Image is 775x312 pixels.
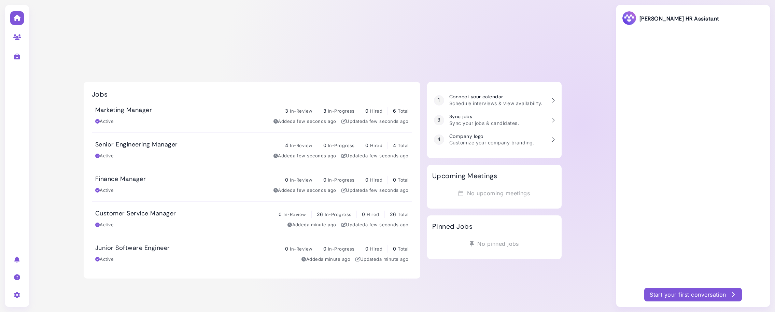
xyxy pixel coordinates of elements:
button: Start your first conversation [644,288,742,301]
span: In-Review [283,212,306,217]
span: 0 [365,177,368,183]
span: 0 [323,246,326,252]
a: Senior Engineering Manager 4 In-Review 0 In-Progress 0 Hired 4 Total Active Addeda few seconds ag... [92,133,412,167]
time: Aug 28, 2025 [365,187,409,193]
span: Hired [370,108,382,114]
div: Added [287,222,336,228]
div: No pinned jobs [432,237,556,250]
div: Active [95,118,114,125]
span: 0 [393,246,396,252]
span: Hired [367,212,379,217]
h3: Senior Engineering Manager [95,141,178,148]
a: Customer Service Manager 0 In-Review 26 In-Progress 0 Hired 26 Total Active Addeda minute ago Upd... [92,202,412,236]
time: Aug 28, 2025 [307,222,336,227]
time: Aug 28, 2025 [321,256,350,262]
span: In-Review [290,246,312,252]
span: In-Progress [328,177,355,183]
time: Aug 28, 2025 [365,118,409,124]
a: 1 Connect your calendar Schedule interviews & view availability. [431,90,558,110]
span: 0 [279,211,282,217]
span: 0 [393,177,396,183]
a: 4 Company logo Customize your company branding. [431,130,558,150]
span: 0 [323,142,326,148]
time: Aug 28, 2025 [365,222,409,227]
span: 6 [393,108,396,114]
time: Aug 28, 2025 [365,153,409,158]
time: Aug 28, 2025 [293,153,336,158]
span: Total [398,108,408,114]
span: 0 [362,211,365,217]
span: 3 [285,108,288,114]
span: 0 [365,246,368,252]
div: 4 [434,134,444,145]
span: In-Progress [325,212,351,217]
span: 0 [285,177,288,183]
a: Junior Software Engineer 0 In-Review 0 In-Progress 0 Hired 0 Total Active Addeda minute ago Updat... [92,236,412,270]
span: In-Progress [328,246,355,252]
span: 26 [390,211,396,217]
div: Added [273,118,336,125]
h2: Upcoming Meetings [432,172,497,180]
span: 0 [285,246,288,252]
h3: Marketing Manager [95,107,152,114]
h3: Customer Service Manager [95,210,176,217]
div: Added [273,187,336,194]
span: Total [398,177,408,183]
span: In-Review [290,108,312,114]
span: 26 [317,211,323,217]
span: Total [398,143,408,148]
div: Added [273,153,336,159]
div: Active [95,153,114,159]
span: Hired [370,246,382,252]
div: 3 [434,115,444,125]
div: Start your first conversation [650,290,736,299]
div: Updated [341,222,409,228]
a: 3 Sync jobs Sync your jobs & candidates. [431,110,558,130]
a: Marketing Manager 3 In-Review 3 In-Progress 0 Hired 6 Total Active Addeda few seconds ago Updated... [92,98,412,132]
div: Updated [341,187,409,194]
div: No upcoming meetings [432,187,556,200]
span: In-Progress [328,108,355,114]
time: Aug 28, 2025 [293,118,336,124]
div: 1 [434,95,444,105]
div: Updated [355,256,409,263]
span: Hired [370,143,382,148]
div: Active [95,222,114,228]
h3: Connect your calendar [449,94,542,100]
span: 3 [323,108,326,114]
a: Finance Manager 0 In-Review 0 In-Progress 0 Hired 0 Total Active Addeda few seconds ago Updateda ... [92,167,412,201]
span: In-Progress [328,143,355,148]
div: Updated [341,153,409,159]
p: Sync your jobs & candidates. [449,119,519,127]
time: Aug 28, 2025 [379,256,409,262]
time: Aug 28, 2025 [293,187,336,193]
h3: Finance Manager [95,175,146,183]
span: In-Review [290,143,312,148]
h2: Jobs [92,90,108,98]
span: 4 [285,142,288,148]
span: Total [398,212,408,217]
span: 0 [365,108,368,114]
div: Updated [341,118,409,125]
h3: Junior Software Engineer [95,244,170,252]
span: 0 [365,142,368,148]
span: 0 [323,177,326,183]
p: Schedule interviews & view availability. [449,100,542,107]
h3: Sync jobs [449,114,519,119]
h3: Company logo [449,133,534,139]
span: Hired [370,177,382,183]
span: 4 [393,142,396,148]
h3: [PERSON_NAME] HR Assistant [622,11,719,27]
h2: Pinned Jobs [432,222,473,230]
div: Active [95,187,114,194]
div: Added [301,256,350,263]
p: Customize your company branding. [449,139,534,146]
span: In-Review [290,177,312,183]
span: Total [398,246,408,252]
div: Active [95,256,114,263]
